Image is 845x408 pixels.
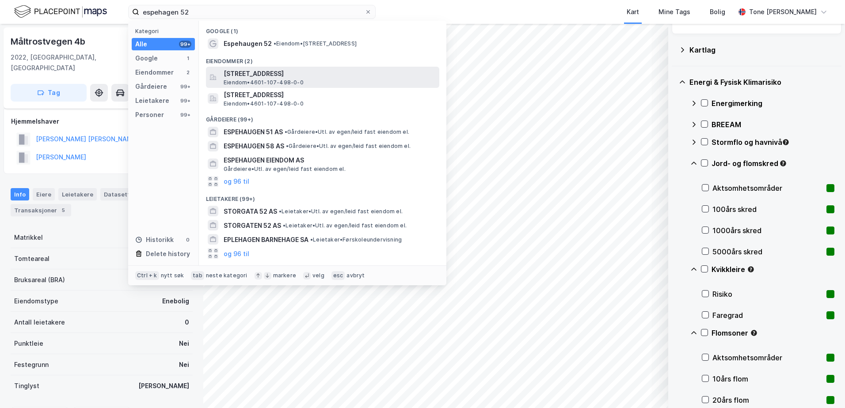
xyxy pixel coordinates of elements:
div: [PERSON_NAME] [138,381,189,391]
div: Tooltip anchor [779,159,787,167]
button: og 96 til [224,176,249,187]
span: [STREET_ADDRESS] [224,90,436,100]
span: ESPEHAUGEN 58 AS [224,141,284,151]
span: Gårdeiere • Utl. av egen/leid fast eiendom el. [285,128,409,136]
span: EPLEHAGEN BARNEHAGE SA [224,234,308,245]
div: Matrikkel [14,232,43,243]
div: Aktsomhetsområder [712,352,823,363]
div: Jord- og flomskred [712,158,834,169]
div: Måltrostvegen 4b [11,34,87,49]
div: 99+ [179,97,191,104]
iframe: Chat Widget [801,366,845,408]
div: tab [191,271,204,280]
div: Antall leietakere [14,317,65,328]
div: Tooltip anchor [782,138,790,146]
div: Gårdeiere (99+) [199,109,446,125]
span: • [274,40,276,47]
div: Stormflo og havnivå [712,137,834,147]
span: Leietaker • Førskoleundervisning [310,236,402,243]
span: Espehaugen 52 [224,38,272,49]
input: Søk på adresse, matrikkel, gårdeiere, leietakere eller personer [139,5,365,19]
span: STORGATA 52 AS [224,206,277,217]
div: Google (1) [199,21,446,37]
div: esc [331,271,345,280]
div: Info [11,188,29,200]
div: 5000års skred [712,246,823,257]
div: 10års flom [712,374,823,384]
div: 99+ [179,83,191,90]
span: Eiendom • 4601-107-498-0-0 [224,79,304,86]
div: Eiere [33,188,55,200]
div: 5 [59,206,68,215]
div: Tooltip anchor [747,265,755,273]
div: Transaksjoner [11,204,71,216]
span: ESPEHAUGEN EIENDOM AS [224,155,436,166]
div: 0 [184,236,191,243]
div: markere [273,272,296,279]
div: 1 [184,55,191,62]
button: Tag [11,84,87,102]
span: • [279,208,282,215]
span: • [310,236,313,243]
span: STORGATEN 52 AS [224,220,281,231]
span: ESPEHAUGEN 51 AS [224,127,283,137]
div: 99+ [179,41,191,48]
div: Bruksareal (BRA) [14,275,65,285]
button: og 96 til [224,248,249,259]
div: neste kategori [206,272,247,279]
div: Eiendommer (2) [199,51,446,67]
div: Nei [179,338,189,349]
div: Nei [179,359,189,370]
div: Leietakere [58,188,97,200]
span: • [285,128,287,135]
div: Eiendommer [135,67,174,78]
div: Tinglyst [14,381,39,391]
div: 100års skred [712,204,823,215]
span: [STREET_ADDRESS] [224,68,436,79]
div: Gårdeiere [135,81,167,92]
div: Kategori [135,28,195,34]
img: logo.f888ab2527a4732fd821a326f86c7f29.svg [14,4,107,19]
div: Kart [627,7,639,17]
div: Aktsomhetsområder [712,183,823,193]
div: Leietakere (99+) [199,189,446,204]
div: Energi & Fysisk Klimarisiko [689,77,834,87]
div: 1000års skred [712,225,823,236]
div: nytt søk [161,272,184,279]
div: Festegrunn [14,359,49,370]
span: Gårdeiere • Utl. av egen/leid fast eiendom el. [224,166,346,173]
span: Leietaker • Utl. av egen/leid fast eiendom el. [279,208,403,215]
div: 0 [185,317,189,328]
div: Faregrad [712,310,823,321]
span: • [283,222,285,229]
div: Personer (99+) [199,261,446,276]
div: Enebolig [162,296,189,306]
div: avbryt [346,272,365,279]
div: Bolig [710,7,725,17]
div: 2022, [GEOGRAPHIC_DATA], [GEOGRAPHIC_DATA] [11,52,144,73]
div: BREEAM [712,119,834,130]
div: Tomteareal [14,253,49,264]
div: 2 [184,69,191,76]
div: Hjemmelshaver [11,116,192,127]
div: Risiko [712,289,823,299]
div: Leietakere [135,95,169,106]
div: Flomsoner [712,328,834,338]
span: Eiendom • [STREET_ADDRESS] [274,40,357,47]
div: Kvikkleire [712,264,834,275]
div: 99+ [179,111,191,118]
div: Tone [PERSON_NAME] [749,7,817,17]
div: Google [135,53,158,64]
div: Delete history [146,249,190,259]
div: Energimerking [712,98,834,109]
div: Historikk [135,234,174,245]
div: velg [312,272,324,279]
div: Datasett [100,188,133,200]
span: Gårdeiere • Utl. av egen/leid fast eiendom el. [286,143,411,150]
div: Tooltip anchor [750,329,758,337]
span: Leietaker • Utl. av egen/leid fast eiendom el. [283,222,407,229]
div: Personer [135,110,164,120]
div: Ctrl + k [135,271,159,280]
div: Alle [135,39,147,49]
